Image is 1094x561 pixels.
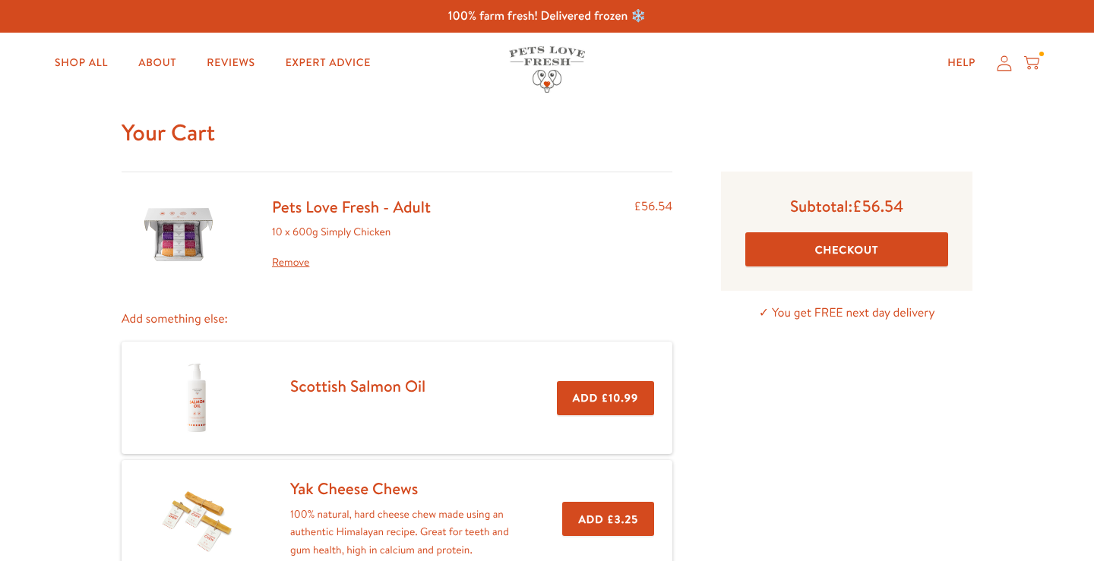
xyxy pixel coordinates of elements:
[745,196,948,216] p: Subtotal:
[745,232,948,266] button: Checkout
[194,48,267,78] a: Reviews
[290,375,425,397] a: Scottish Salmon Oil
[122,309,672,329] p: Add something else:
[634,197,672,273] div: £56.54
[43,48,120,78] a: Shop All
[122,118,972,147] h1: Your Cart
[159,360,235,436] img: Scottish Salmon Oil
[562,502,654,536] button: Add £3.25
[126,48,188,78] a: About
[272,223,431,272] div: 10 x 600g Simply Chicken
[509,46,585,93] img: Pets Love Fresh
[290,506,514,559] p: 100% natural, hard cheese chew made using an authentic Himalayan recipe. Great for teeth and gum ...
[159,481,235,557] img: Yak Cheese Chews
[852,195,903,217] span: £56.54
[273,48,383,78] a: Expert Advice
[721,303,972,323] p: ✓ You get FREE next day delivery
[272,196,431,218] a: Pets Love Fresh - Adult
[557,381,654,415] button: Add £10.99
[290,477,418,500] a: Yak Cheese Chews
[935,48,988,78] a: Help
[272,254,431,272] a: Remove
